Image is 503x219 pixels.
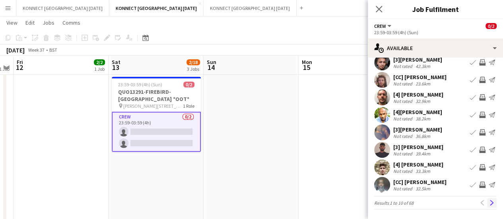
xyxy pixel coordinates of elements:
[39,17,58,28] a: Jobs
[112,58,120,66] span: Sat
[22,17,38,28] a: Edit
[393,109,442,116] div: [4][PERSON_NAME]
[49,47,57,53] div: BST
[393,133,414,139] div: Not rated
[414,151,432,157] div: 39.4km
[374,23,386,29] span: Crew
[187,66,200,72] div: 3 Jobs
[393,178,447,186] div: [CC] [PERSON_NAME]
[43,19,54,26] span: Jobs
[62,19,80,26] span: Comms
[186,59,200,65] span: 2/18
[414,186,432,192] div: 32.5km
[374,29,497,35] div: 23:59-03:59 (4h) (Sun)
[393,98,414,104] div: Not rated
[393,81,414,87] div: Not rated
[183,81,194,87] span: 0/2
[374,23,392,29] button: Crew
[207,58,216,66] span: Sun
[94,59,105,65] span: 2/2
[6,46,25,54] div: [DATE]
[3,17,21,28] a: View
[204,0,297,16] button: KONNECT [GEOGRAPHIC_DATA] [DATE]
[393,126,442,133] div: [3][PERSON_NAME]
[393,151,414,157] div: Not rated
[183,103,194,109] span: 1 Role
[6,19,17,26] span: View
[374,200,414,206] span: Results 1 to 10 of 68
[109,0,204,16] button: KONNECT [GEOGRAPHIC_DATA] [DATE]
[302,58,312,66] span: Mon
[393,161,443,168] div: [4] [PERSON_NAME]
[393,116,414,122] div: Not rated
[393,186,414,192] div: Not rated
[414,133,432,139] div: 36.8km
[17,58,23,66] span: Fri
[112,88,201,103] h3: QUO13291-FIREBIRD-[GEOGRAPHIC_DATA] *OOT*
[393,56,442,63] div: [3][PERSON_NAME]
[414,81,432,87] div: 23.6km
[393,63,414,69] div: Not rated
[25,19,35,26] span: Edit
[206,63,216,72] span: 14
[414,116,432,122] div: 38.2km
[368,39,503,58] div: Available
[414,63,432,69] div: 42.3km
[111,63,120,72] span: 13
[393,91,443,98] div: [4] [PERSON_NAME]
[26,47,46,53] span: Week 37
[486,23,497,29] span: 0/2
[368,4,503,14] h3: Job Fulfilment
[16,0,109,16] button: KONNECT [GEOGRAPHIC_DATA] [DATE]
[112,112,201,152] app-card-role: Crew0/223:59-03:59 (4h)
[301,63,312,72] span: 15
[393,168,414,174] div: Not rated
[414,168,432,174] div: 33.3km
[16,63,23,72] span: 12
[94,66,105,72] div: 1 Job
[414,98,432,104] div: 32.9km
[112,77,201,152] app-job-card: 23:59-03:59 (4h) (Sun)0/2QUO13291-FIREBIRD-[GEOGRAPHIC_DATA] *OOT* [PERSON_NAME][STREET_ADDRESS]-...
[123,103,183,109] span: [PERSON_NAME][STREET_ADDRESS]-
[59,17,84,28] a: Comms
[393,74,447,81] div: [CC] [PERSON_NAME]
[393,143,443,151] div: [3] [PERSON_NAME]
[118,81,162,87] span: 23:59-03:59 (4h) (Sun)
